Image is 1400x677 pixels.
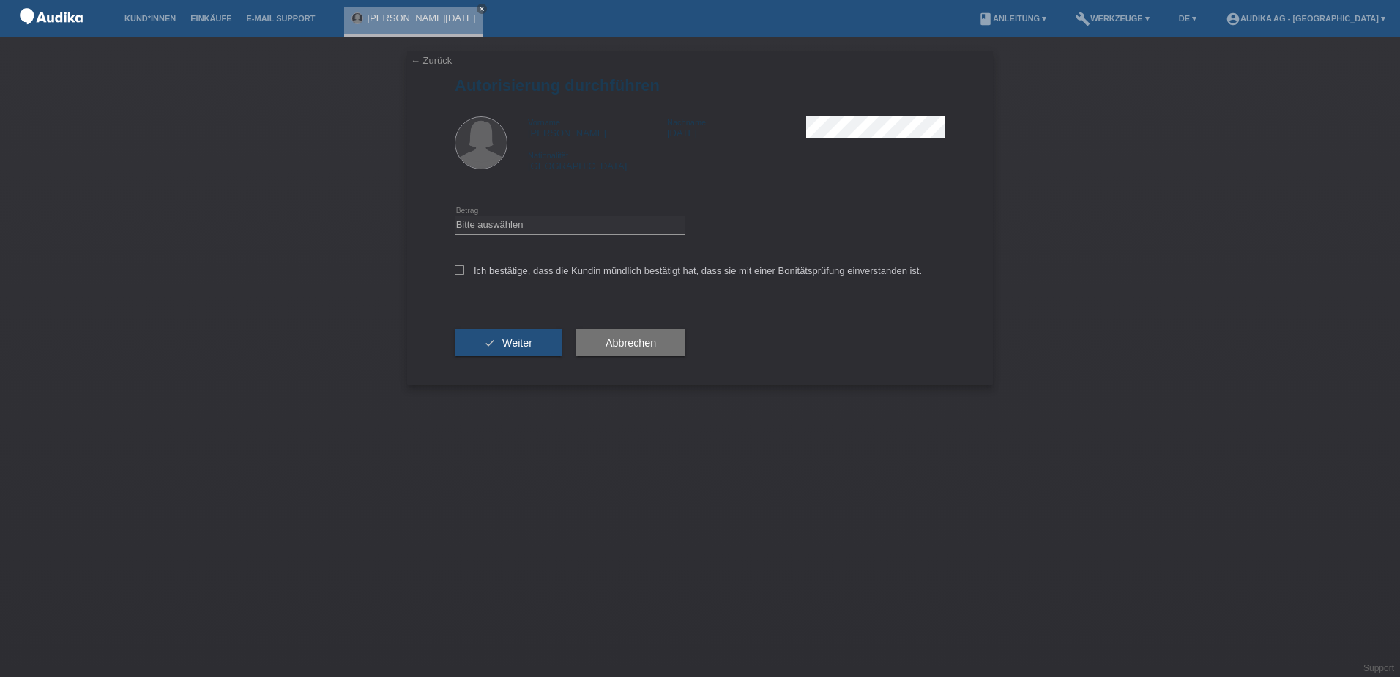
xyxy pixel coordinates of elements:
i: book [978,12,993,26]
span: Abbrechen [606,337,656,349]
button: check Weiter [455,329,562,357]
a: [PERSON_NAME][DATE] [367,12,475,23]
a: E-Mail Support [239,14,323,23]
button: Abbrechen [576,329,685,357]
a: close [477,4,487,14]
a: buildWerkzeuge ▾ [1068,14,1157,23]
i: close [478,5,485,12]
a: Kund*innen [117,14,183,23]
a: bookAnleitung ▾ [971,14,1054,23]
span: Nachname [667,118,706,127]
span: Vorname [528,118,560,127]
a: Einkäufe [183,14,239,23]
span: Weiter [502,337,532,349]
a: Support [1363,663,1394,673]
div: [DATE] [667,116,806,138]
i: check [484,337,496,349]
h1: Autorisierung durchführen [455,76,945,95]
a: DE ▾ [1172,14,1204,23]
a: POS — MF Group [15,29,88,40]
label: Ich bestätige, dass die Kundin mündlich bestätigt hat, dass sie mit einer Bonitätsprüfung einvers... [455,265,922,276]
span: Nationalität [528,151,568,160]
a: account_circleAudika AG - [GEOGRAPHIC_DATA] ▾ [1218,14,1393,23]
i: account_circle [1226,12,1240,26]
div: [PERSON_NAME] [528,116,667,138]
a: ← Zurück [411,55,452,66]
div: [GEOGRAPHIC_DATA] [528,149,667,171]
i: build [1076,12,1090,26]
